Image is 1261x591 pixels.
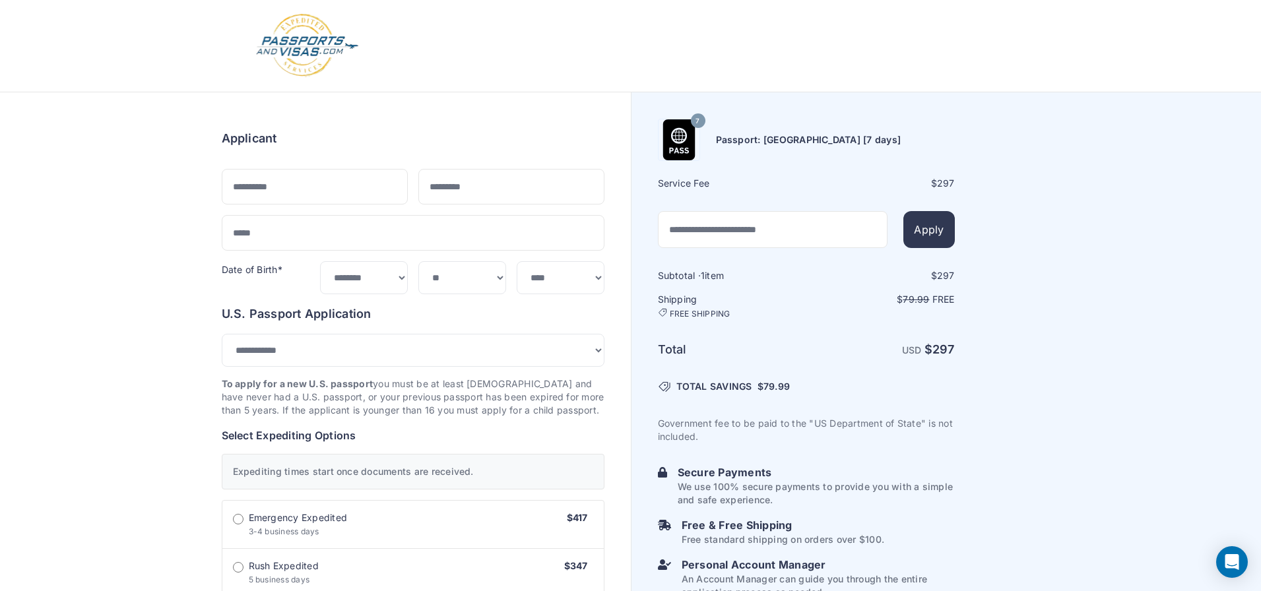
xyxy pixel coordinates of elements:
span: 297 [932,342,955,356]
img: Product Name [659,119,699,160]
span: Emergency Expedited [249,511,348,524]
span: 5 business days [249,575,310,584]
div: Open Intercom Messenger [1216,546,1248,578]
img: Logo [255,13,360,78]
div: $ [808,269,955,282]
div: $ [808,177,955,190]
h6: U.S. Passport Application [222,305,604,323]
h6: Select Expediting Options [222,427,604,443]
p: $ [808,293,955,306]
button: Apply [903,211,954,248]
p: you must be at least [DEMOGRAPHIC_DATA] and have never had a U.S. passport, or your previous pass... [222,377,604,417]
h6: Total [658,340,805,359]
span: 79.99 [763,381,790,392]
h6: Applicant [222,129,277,148]
span: Free [932,294,955,305]
span: 7 [695,113,699,130]
p: We use 100% secure payments to provide you with a simple and safe experience. [678,480,955,507]
p: Free standard shipping on orders over $100. [682,533,884,546]
strong: To apply for a new U.S. passport [222,378,373,389]
span: 297 [937,270,955,281]
div: Expediting times start once documents are received. [222,454,604,489]
span: $417 [567,512,588,523]
span: 1 [701,270,705,281]
p: Government fee to be paid to the "US Department of State" is not included. [658,417,955,443]
h6: Passport: [GEOGRAPHIC_DATA] [7 days] [716,133,901,146]
span: USD [902,344,922,356]
label: Date of Birth* [222,264,282,275]
h6: Service Fee [658,177,805,190]
span: FREE SHIPPING [670,309,730,319]
span: 3-4 business days [249,526,319,536]
span: TOTAL SAVINGS [676,380,752,393]
h6: Secure Payments [678,464,955,480]
h6: Shipping [658,293,805,319]
span: 297 [937,177,955,189]
h6: Personal Account Manager [682,557,955,573]
span: Rush Expedited [249,559,319,573]
span: $ [758,380,790,393]
strong: $ [924,342,955,356]
span: 79.99 [903,294,929,305]
h6: Subtotal · item [658,269,805,282]
span: $347 [564,560,588,571]
h6: Free & Free Shipping [682,517,884,533]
